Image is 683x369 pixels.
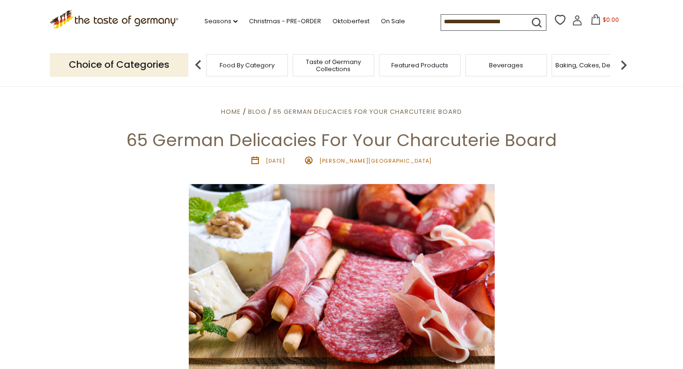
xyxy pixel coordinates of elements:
[221,107,241,116] a: Home
[273,107,462,116] a: 65 German Delicacies For Your Charcuterie Board
[319,157,432,165] span: [PERSON_NAME][GEOGRAPHIC_DATA]
[50,53,188,76] p: Choice of Categories
[204,16,238,27] a: Seasons
[249,16,321,27] a: Christmas - PRE-ORDER
[189,55,208,74] img: previous arrow
[332,16,369,27] a: Oktoberfest
[266,157,285,165] time: [DATE]
[489,62,523,69] a: Beverages
[295,58,371,73] a: Taste of Germany Collections
[584,14,625,28] button: $0.00
[220,62,275,69] a: Food By Category
[29,129,654,151] h1: 65 German Delicacies For Your Charcuterie Board
[555,62,629,69] a: Baking, Cakes, Desserts
[614,55,633,74] img: next arrow
[381,16,405,27] a: On Sale
[391,62,448,69] a: Featured Products
[603,16,619,24] span: $0.00
[248,107,266,116] a: Blog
